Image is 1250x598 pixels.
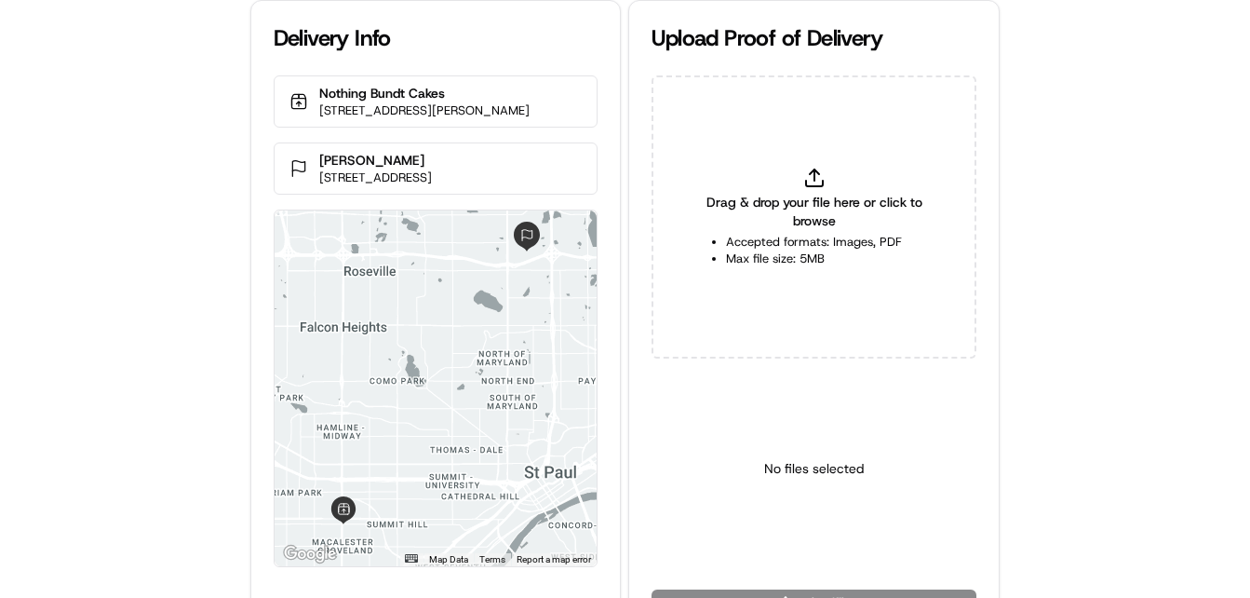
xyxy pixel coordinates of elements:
[429,553,468,566] button: Map Data
[279,542,341,566] img: Google
[274,23,598,53] div: Delivery Info
[279,542,341,566] a: Open this area in Google Maps (opens a new window)
[652,23,976,53] div: Upload Proof of Delivery
[698,193,930,230] span: Drag & drop your file here or click to browse
[517,554,591,564] a: Report a map error
[319,170,432,186] p: [STREET_ADDRESS]
[764,459,864,478] p: No files selected
[405,554,418,563] button: Keyboard shortcuts
[726,251,902,267] li: Max file size: 5MB
[319,102,530,119] p: [STREET_ADDRESS][PERSON_NAME]
[726,234,902,251] li: Accepted formats: Images, PDF
[319,151,432,170] p: [PERSON_NAME]
[319,84,530,102] p: Nothing Bundt Cakes
[479,554,505,564] a: Terms (opens in new tab)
